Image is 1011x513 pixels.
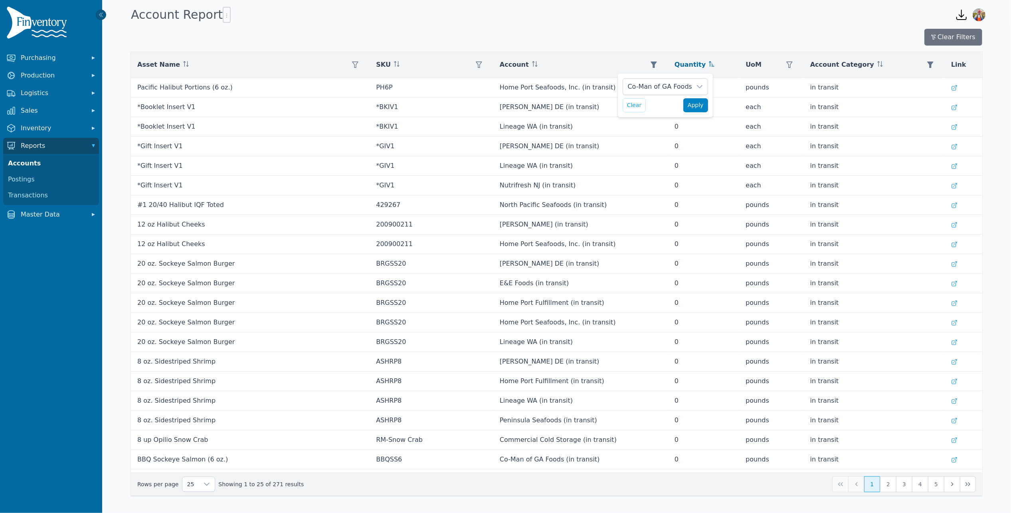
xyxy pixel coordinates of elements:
[370,117,493,137] td: *BKIV1
[370,254,493,274] td: BRGSS20
[3,207,99,223] button: Master Data
[21,106,85,115] span: Sales
[493,332,668,352] td: Lineage WA (in transit)
[218,480,304,488] span: Showing 1 to 25 of 271 results
[370,352,493,372] td: ASHRP8
[864,476,880,492] button: Page 1
[131,293,370,313] td: 20 oz. Sockeye Salmon Burger
[668,235,739,254] td: 0
[944,476,960,492] button: Next Page
[668,450,739,469] td: 0
[131,352,370,372] td: 8 oz. Sidestriped Shrimp
[3,120,99,136] button: Inventory
[804,469,945,489] td: in transit
[370,78,493,97] td: PH6P
[5,155,97,171] a: Accounts
[493,78,668,97] td: Home Port Seafoods, Inc. (in transit)
[131,78,370,97] td: Pacific Halibut Portions (6 oz.)
[960,476,976,492] button: Last Page
[668,391,739,411] td: 0
[739,411,804,430] td: pounds
[3,50,99,66] button: Purchasing
[668,137,739,156] td: 0
[739,137,804,156] td: each
[131,332,370,352] td: 20 oz. Sockeye Salmon Burger
[804,254,945,274] td: in transit
[668,313,739,332] td: 0
[131,254,370,274] td: 20 oz. Sockeye Salmon Burger
[668,469,739,489] td: 0
[493,235,668,254] td: Home Port Seafoods, Inc. (in transit)
[131,156,370,176] td: *Gift Insert V1
[739,195,804,215] td: pounds
[370,215,493,235] td: 200900211
[3,85,99,101] button: Logistics
[131,274,370,293] td: 20 oz. Sockeye Salmon Burger
[739,352,804,372] td: pounds
[493,293,668,313] td: Home Port Fulfillment (in transit)
[804,332,945,352] td: in transit
[21,53,85,63] span: Purchasing
[739,274,804,293] td: pounds
[739,176,804,195] td: each
[668,195,739,215] td: 0
[131,391,370,411] td: 8 oz. Sidestriped Shrimp
[370,313,493,332] td: BRGSS20
[370,293,493,313] td: BRGSS20
[804,293,945,313] td: in transit
[668,411,739,430] td: 0
[804,97,945,117] td: in transit
[668,117,739,137] td: 0
[683,98,708,112] button: Apply
[131,469,370,489] td: Blackened Wild [US_STATE] [PERSON_NAME] (6 oz.)
[21,123,85,133] span: Inventory
[21,88,85,98] span: Logistics
[493,215,668,235] td: [PERSON_NAME] (in transit)
[804,372,945,391] td: in transit
[804,313,945,332] td: in transit
[493,430,668,450] td: Commercial Cold Storage (in transit)
[668,332,739,352] td: 0
[739,235,804,254] td: pounds
[131,176,370,195] td: *Gift Insert V1
[131,137,370,156] td: *Gift Insert V1
[739,313,804,332] td: pounds
[668,352,739,372] td: 0
[493,352,668,372] td: [PERSON_NAME] DE (in transit)
[3,138,99,154] button: Reports
[804,430,945,450] td: in transit
[370,97,493,117] td: *BKIV1
[370,137,493,156] td: *GIV1
[675,60,706,70] span: Quantity
[896,476,912,492] button: Page 3
[804,137,945,156] td: in transit
[131,215,370,235] td: 12 oz Halibut Cheeks
[5,187,97,203] a: Transactions
[131,117,370,137] td: *Booklet Insert V1
[493,97,668,117] td: [PERSON_NAME] DE (in transit)
[739,469,804,489] td: pounds
[668,176,739,195] td: 0
[880,476,896,492] button: Page 2
[804,176,945,195] td: in transit
[804,450,945,469] td: in transit
[493,372,668,391] td: Home Port Fulfillment (in transit)
[804,352,945,372] td: in transit
[951,60,966,70] span: Link
[370,156,493,176] td: *GIV1
[370,332,493,352] td: BRGSS20
[3,103,99,119] button: Sales
[493,469,668,489] td: Co-Man of GA Foods (in transit)
[370,274,493,293] td: BRGSS20
[493,313,668,332] td: Home Port Seafoods, Inc. (in transit)
[668,372,739,391] td: 0
[370,391,493,411] td: ASHRP8
[376,60,391,70] span: SKU
[739,450,804,469] td: pounds
[131,313,370,332] td: 20 oz. Sockeye Salmon Burger
[804,411,945,430] td: in transit
[668,156,739,176] td: 0
[3,68,99,84] button: Production
[370,411,493,430] td: ASHRP8
[668,293,739,313] td: 0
